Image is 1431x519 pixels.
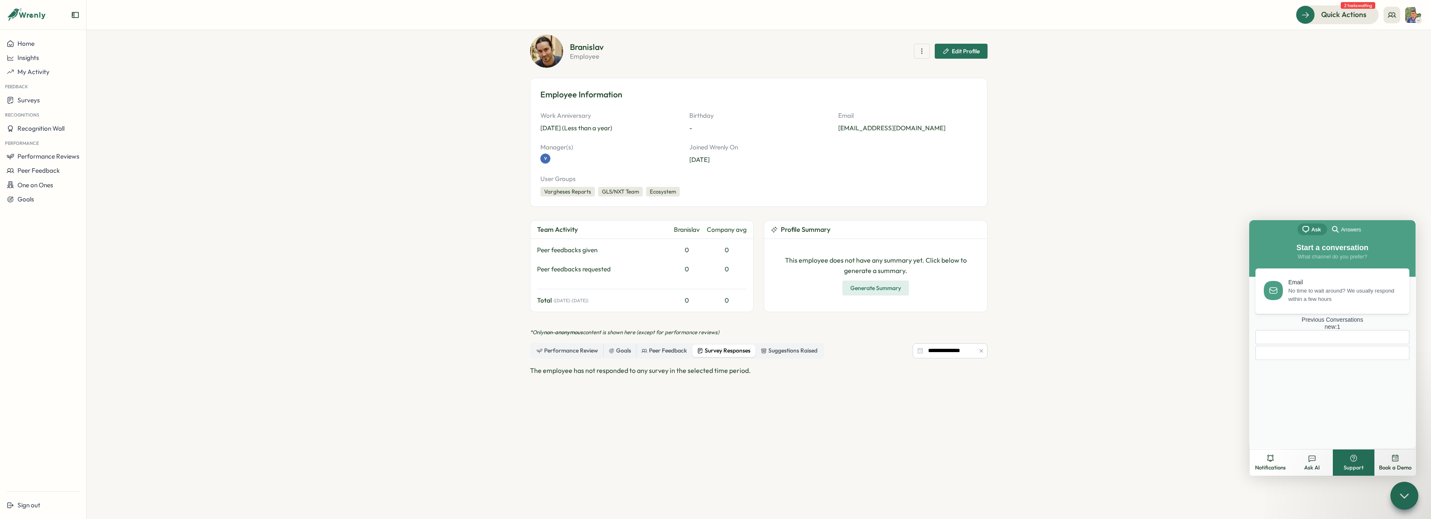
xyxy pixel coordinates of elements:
[537,346,598,355] div: Performance Review
[850,281,901,295] span: Generate Summary
[952,48,980,54] span: Edit Profile
[17,181,53,189] span: One on Ones
[670,246,703,255] div: 0
[17,40,35,47] span: Home
[697,346,750,355] div: Survey Responses
[530,365,988,376] p: The employee has not responded to any survey in the selected time period.
[544,329,583,335] span: non-anonymous
[540,111,679,120] p: Work Anniversary
[17,501,40,509] span: Sign out
[707,246,747,255] div: 0
[707,225,747,234] div: Company avg
[17,54,39,62] span: Insights
[689,124,828,133] p: -
[17,68,50,76] span: My Activity
[537,265,667,274] div: Peer feedbacks requested
[570,53,604,60] p: employee
[540,154,550,164] a: V
[598,187,643,197] div: GLS/NXT Team
[540,124,679,133] p: [DATE] (Less than a year)
[71,11,79,19] button: Expand sidebar
[1405,7,1421,23] img: Varghese
[838,111,977,120] p: Email
[540,143,679,152] p: Manager(s)
[935,44,988,59] button: Edit Profile
[540,174,977,184] p: User Groups
[1321,9,1367,20] span: Quick Actions
[1374,449,1416,476] button: Book a Demo
[17,96,40,104] span: Surveys
[781,224,830,235] span: Profile Summary
[17,124,64,132] span: Recognition Wall
[1296,5,1379,24] button: Quick Actions
[1304,464,1320,472] span: Ask AI
[1341,2,1375,9] span: 2 tasks waiting
[842,281,909,296] button: Generate Summary
[777,255,974,276] p: This employee does not have any summary yet. Click below to generate a summary.
[530,329,988,336] p: *Only content is shown here (except for performance reviews)
[1333,449,1374,476] button: Support
[1379,464,1411,472] span: Book a Demo
[1250,449,1291,476] button: Notifications
[670,265,703,274] div: 0
[689,155,828,164] p: [DATE]
[530,35,563,68] img: Branislav
[540,187,595,197] div: Vargheses Reports
[689,143,828,152] p: Joined Wrenly On
[1249,220,1416,448] iframe: Help Scout Beacon - Live Chat, Contact Form, and Knowledge Base
[17,166,60,174] span: Peer Feedback
[838,124,977,133] p: [EMAIL_ADDRESS][DOMAIN_NAME]
[689,111,828,120] p: Birthday
[537,296,552,305] span: Total
[641,346,687,355] div: Peer Feedback
[1291,449,1333,476] button: Ask AI
[544,155,547,161] span: V
[609,346,631,355] div: Goals
[646,187,680,197] div: Ecosystem
[17,195,34,203] span: Goals
[670,296,703,305] div: 0
[761,346,817,355] div: Suggestions Raised
[537,224,667,235] div: Team Activity
[554,298,588,303] span: ( [DATE] - [DATE] )
[707,296,747,305] div: 0
[537,246,667,255] div: Peer feedbacks given
[670,225,703,234] div: Branislav
[707,265,747,274] div: 0
[540,88,977,101] h3: Employee Information
[570,43,604,51] h2: Branislav
[17,152,79,160] span: Performance Reviews
[1344,464,1364,472] span: Support
[1255,464,1286,472] span: Notifications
